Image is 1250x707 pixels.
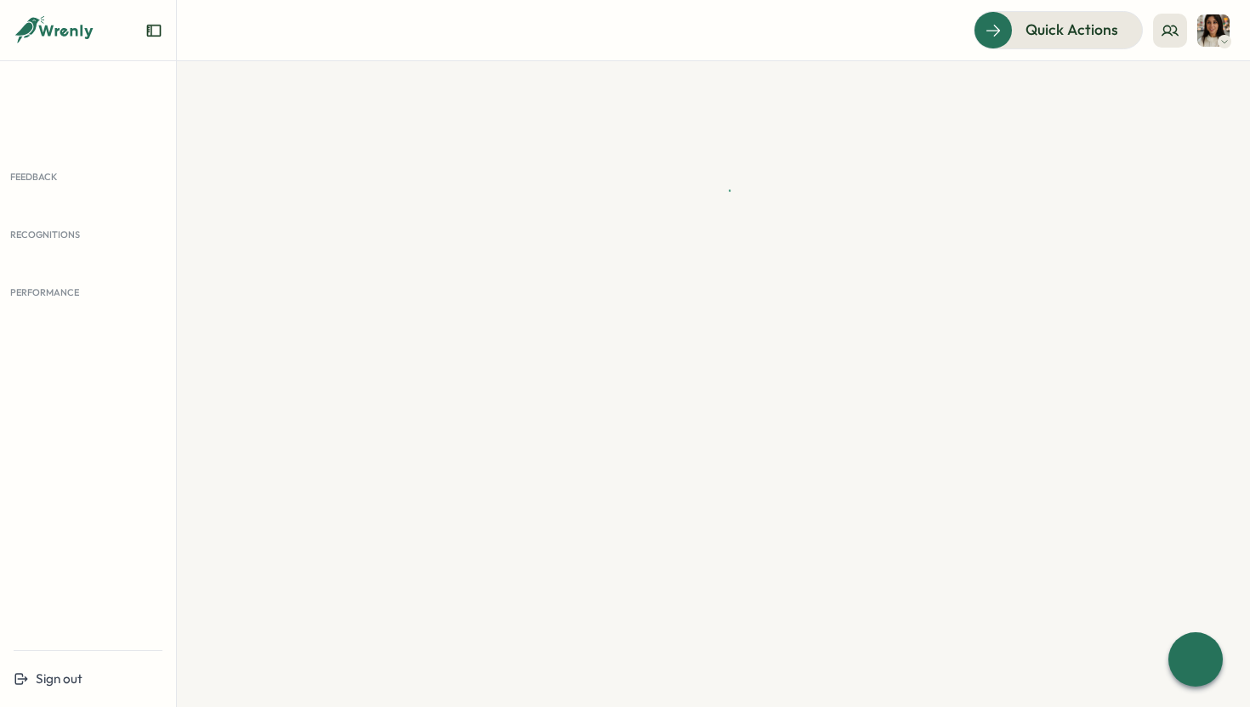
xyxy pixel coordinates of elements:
span: Sign out [36,670,82,687]
button: Quick Actions [974,11,1143,48]
span: Quick Actions [1026,19,1118,41]
img: Maria Khoury [1197,14,1230,47]
button: Expand sidebar [145,22,162,39]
